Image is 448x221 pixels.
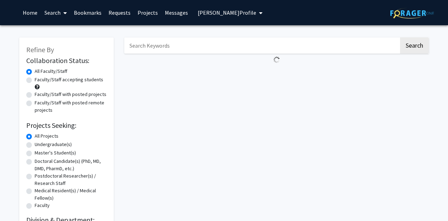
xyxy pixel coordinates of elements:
a: Home [19,0,41,25]
label: All Projects [35,132,58,140]
span: [PERSON_NAME] Profile [198,9,256,16]
label: Postdoctoral Researcher(s) / Research Staff [35,172,107,187]
label: Medical Resident(s) / Medical Fellow(s) [35,187,107,202]
label: Faculty/Staff with posted remote projects [35,99,107,114]
label: Doctoral Candidate(s) (PhD, MD, DMD, PharmD, etc.) [35,158,107,172]
label: Undergraduate(s) [35,141,72,148]
img: Loading [271,54,283,66]
span: Refine By [26,45,54,54]
label: All Faculty/Staff [35,68,67,75]
iframe: Chat [418,189,443,216]
a: Messages [161,0,191,25]
label: Faculty [35,202,50,209]
a: Requests [105,0,134,25]
a: Bookmarks [70,0,105,25]
h2: Collaboration Status: [26,56,107,65]
label: Faculty/Staff accepting students [35,76,103,83]
a: Search [41,0,70,25]
input: Search Keywords [124,37,399,54]
button: Search [400,37,429,54]
label: Master's Student(s) [35,149,76,157]
label: Faculty/Staff with posted projects [35,91,106,98]
nav: Page navigation [124,66,429,82]
a: Projects [134,0,161,25]
h2: Projects Seeking: [26,121,107,130]
img: ForagerOne Logo [390,8,434,19]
